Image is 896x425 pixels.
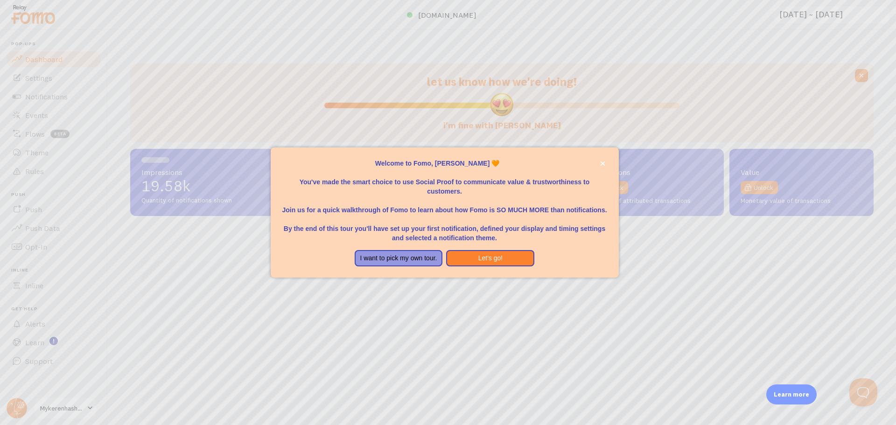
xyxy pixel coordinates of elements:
button: Let's go! [446,250,534,267]
p: By the end of this tour you'll have set up your first notification, defined your display and timi... [282,215,608,243]
div: Learn more [766,384,817,404]
div: Welcome to Fomo, Shneur Brook 🧡You&amp;#39;ve made the smart choice to use Social Proof to commun... [271,147,619,278]
p: Learn more [774,390,809,399]
button: close, [598,159,608,168]
p: Join us for a quick walkthrough of Fomo to learn about how Fomo is SO MUCH MORE than notifications. [282,196,608,215]
button: I want to pick my own tour. [355,250,443,267]
p: You've made the smart choice to use Social Proof to communicate value & trustworthiness to custom... [282,168,608,196]
p: Welcome to Fomo, [PERSON_NAME] 🧡 [282,159,608,168]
